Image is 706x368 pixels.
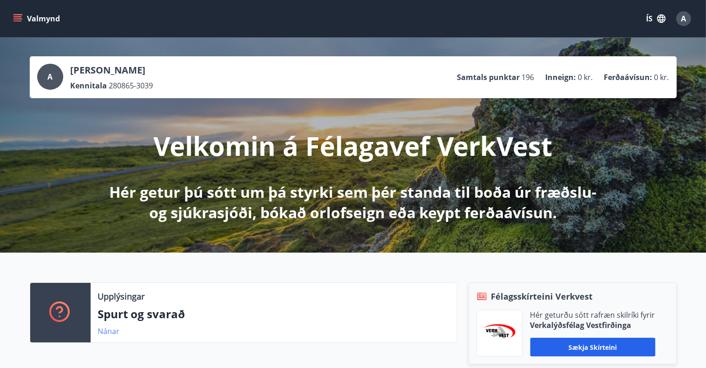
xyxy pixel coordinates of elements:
p: Ferðaávísun : [604,72,653,82]
p: Kennitala [71,80,107,91]
button: A [673,7,695,30]
p: Samtals punktar [457,72,520,82]
span: 0 kr. [578,72,593,82]
span: 0 kr. [654,72,669,82]
span: A [681,13,686,24]
a: Nánar [98,326,120,336]
p: Verkalýðsfélag Vestfirðinga [530,320,655,330]
p: Velkomin á Félagavef VerkVest [154,128,553,163]
button: Sækja skírteini [530,338,655,356]
button: menu [11,10,64,27]
span: Félagsskírteini Verkvest [491,290,593,302]
p: [PERSON_NAME] [71,64,153,77]
p: Hér getur þú sótt um þá styrki sem þér standa til boða úr fræðslu- og sjúkrasjóði, bókað orlofsei... [108,182,599,223]
p: Inneign : [546,72,576,82]
p: Upplýsingar [98,290,145,302]
button: ÍS [641,10,671,27]
span: 196 [522,72,534,82]
img: jihgzMk4dcgjRAW2aMgpbAqQEG7LZi0j9dOLAUvz.png [484,324,515,342]
span: A [47,72,53,82]
p: Spurt og svarað [98,306,449,322]
span: 280865-3039 [109,80,153,91]
p: Hér geturðu sótt rafræn skilríki fyrir [530,310,655,320]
